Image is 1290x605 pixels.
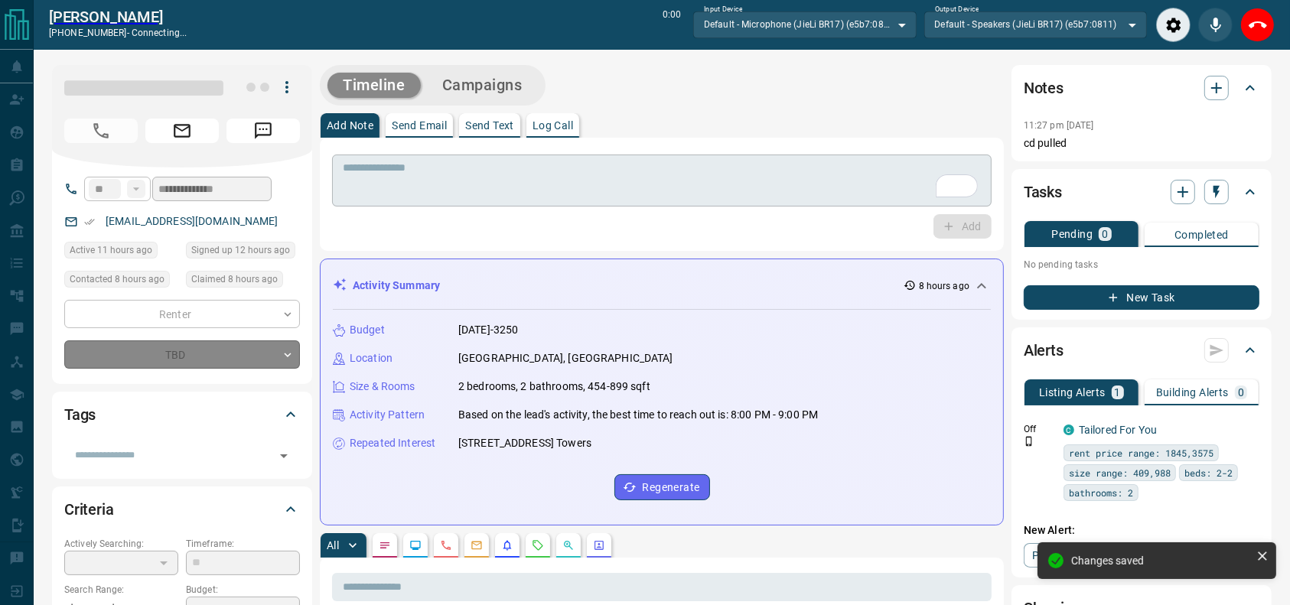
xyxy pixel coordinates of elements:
[1024,285,1259,310] button: New Task
[663,8,681,42] p: 0:00
[327,73,421,98] button: Timeline
[1024,135,1259,151] p: cd pulled
[1238,387,1244,398] p: 0
[273,445,295,467] button: Open
[49,8,187,26] a: [PERSON_NAME]
[1024,543,1103,568] a: Property
[106,215,279,227] a: [EMAIL_ADDRESS][DOMAIN_NAME]
[343,161,981,200] textarea: To enrich screen reader interactions, please activate Accessibility in Grammarly extension settings
[64,396,300,433] div: Tags
[1069,485,1133,500] span: bathrooms: 2
[532,539,544,551] svg: Requests
[1240,8,1275,42] div: End Call
[458,435,591,451] p: [STREET_ADDRESS] Towers
[1051,229,1093,239] p: Pending
[562,539,575,551] svg: Opportunities
[593,539,605,551] svg: Agent Actions
[1156,8,1191,42] div: Audio Settings
[1024,174,1259,210] div: Tasks
[70,272,165,287] span: Contacted 8 hours ago
[458,350,673,366] p: [GEOGRAPHIC_DATA], [GEOGRAPHIC_DATA]
[1174,229,1229,240] p: Completed
[186,271,300,292] div: Mon Aug 18 2025
[458,407,818,423] p: Based on the lead's activity, the best time to reach out is: 8:00 PM - 9:00 PM
[1024,70,1259,106] div: Notes
[1024,180,1062,204] h2: Tasks
[350,379,415,395] p: Size & Rooms
[327,120,373,131] p: Add Note
[64,537,178,551] p: Actively Searching:
[1071,555,1250,567] div: Changes saved
[186,242,300,263] div: Mon Aug 18 2025
[64,497,114,522] h2: Criteria
[64,242,178,263] div: Mon Aug 18 2025
[379,539,391,551] svg: Notes
[614,474,710,500] button: Regenerate
[427,73,538,98] button: Campaigns
[501,539,513,551] svg: Listing Alerts
[465,120,514,131] p: Send Text
[440,539,452,551] svg: Calls
[1024,332,1259,369] div: Alerts
[49,26,187,40] p: [PHONE_NUMBER] -
[693,11,916,37] div: Default - Microphone (JieLi BR17) (e5b7:0811)
[919,279,969,293] p: 8 hours ago
[191,272,278,287] span: Claimed 8 hours ago
[64,402,96,427] h2: Tags
[64,491,300,528] div: Criteria
[350,322,385,338] p: Budget
[226,119,300,143] span: Message
[350,407,425,423] p: Activity Pattern
[64,340,300,369] div: TBD
[1064,424,1074,435] div: condos.ca
[1024,436,1034,447] svg: Push Notification Only
[132,28,187,38] span: connecting...
[1024,522,1259,538] p: New Alert:
[1079,424,1157,436] a: Tailored For You
[1024,76,1064,100] h2: Notes
[1156,387,1229,398] p: Building Alerts
[1198,8,1233,42] div: Mute
[458,322,518,338] p: [DATE]-3250
[350,350,393,366] p: Location
[1115,387,1121,398] p: 1
[1069,445,1213,460] span: rent price range: 1845,3575
[704,5,743,15] label: Input Device
[64,271,178,292] div: Mon Aug 18 2025
[145,119,219,143] span: Email
[1024,253,1259,276] p: No pending tasks
[186,537,300,551] p: Timeframe:
[458,379,650,395] p: 2 bedrooms, 2 bathrooms, 454-899 sqft
[471,539,483,551] svg: Emails
[327,540,339,551] p: All
[1039,387,1106,398] p: Listing Alerts
[64,300,300,328] div: Renter
[1024,338,1064,363] h2: Alerts
[392,120,447,131] p: Send Email
[353,278,440,294] p: Activity Summary
[1184,465,1233,480] span: beds: 2-2
[333,272,991,300] div: Activity Summary8 hours ago
[924,11,1147,37] div: Default - Speakers (JieLi BR17) (e5b7:0811)
[935,5,979,15] label: Output Device
[409,539,422,551] svg: Lead Browsing Activity
[533,120,573,131] p: Log Call
[350,435,435,451] p: Repeated Interest
[186,583,300,597] p: Budget:
[1024,422,1054,436] p: Off
[84,216,95,227] svg: Email Verified
[191,242,290,258] span: Signed up 12 hours ago
[70,242,152,258] span: Active 11 hours ago
[1102,229,1108,239] p: 0
[1024,120,1094,131] p: 11:27 pm [DATE]
[64,583,178,597] p: Search Range:
[1069,465,1171,480] span: size range: 409,988
[64,119,138,143] span: Call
